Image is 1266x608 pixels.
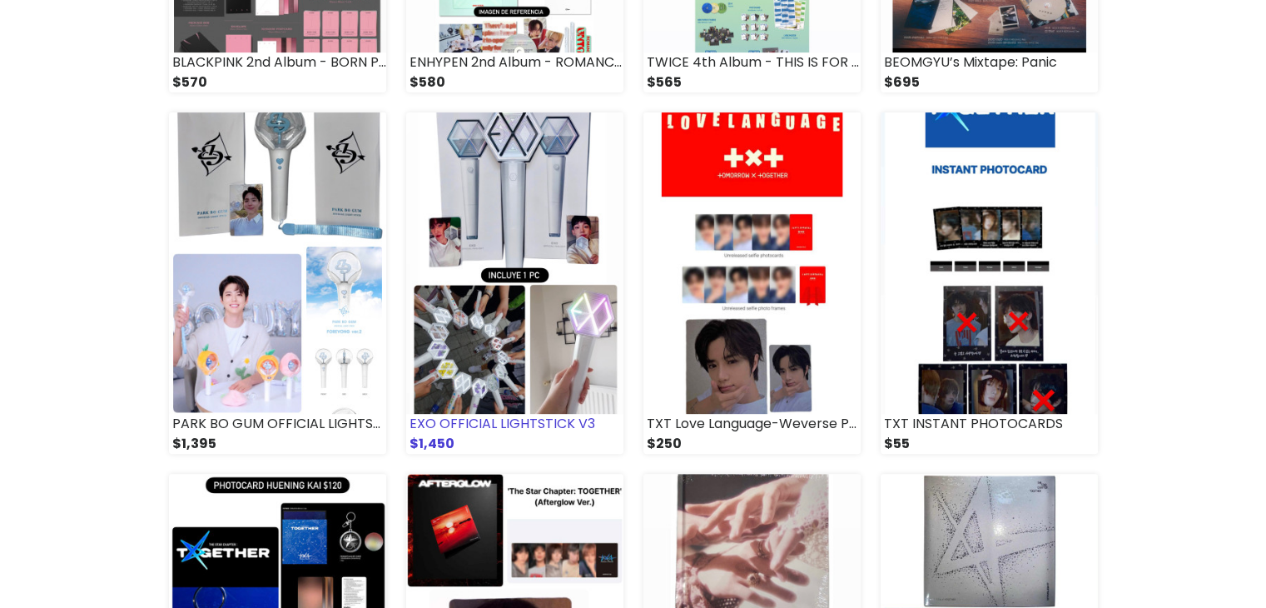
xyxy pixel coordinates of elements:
div: TWICE 4th Album - THIS IS FOR (FOR VER.) [643,52,861,72]
div: BLACKPINK 2nd Album - BORN PINK (PINK ver.) [169,52,386,72]
div: $695 [881,72,1098,92]
div: $570 [169,72,386,92]
div: $1,450 [406,434,623,454]
div: $580 [406,72,623,92]
div: $55 [881,434,1098,454]
div: $565 [643,72,861,92]
a: TXT Love Language-Weverse POB Beomgyu (PC + Photo Frame) $250 [643,112,861,454]
div: TXT Love Language-Weverse POB Beomgyu (PC + Photo Frame) [643,414,861,434]
div: $1,395 [169,434,386,454]
div: BEOMGYU’s Mixtape: Panic [881,52,1098,72]
div: PARK BO GUM OFFICIAL LIGHTSTICK [169,414,386,434]
img: small_1755722852929.jpeg [881,112,1098,414]
a: PARK BO GUM OFFICIAL LIGHTSTICK $1,395 [169,112,386,454]
div: ENHYPEN 2nd Album - ROMANCE : UNTOLD (ARCANUM Ver.) [406,52,623,72]
img: small_1756774004707.jpeg [169,112,386,414]
div: TXT INSTANT PHOTOCARDS [881,414,1098,434]
div: EXO OFFICIAL LIGHTSTICK V3 [406,414,623,434]
a: TXT INSTANT PHOTOCARDS $55 [881,112,1098,454]
img: small_1756772110767.jpeg [406,112,623,414]
a: EXO OFFICIAL LIGHTSTICK V3 $1,450 [406,112,623,454]
div: $250 [643,434,861,454]
img: small_1755723002127.jpeg [643,112,861,414]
